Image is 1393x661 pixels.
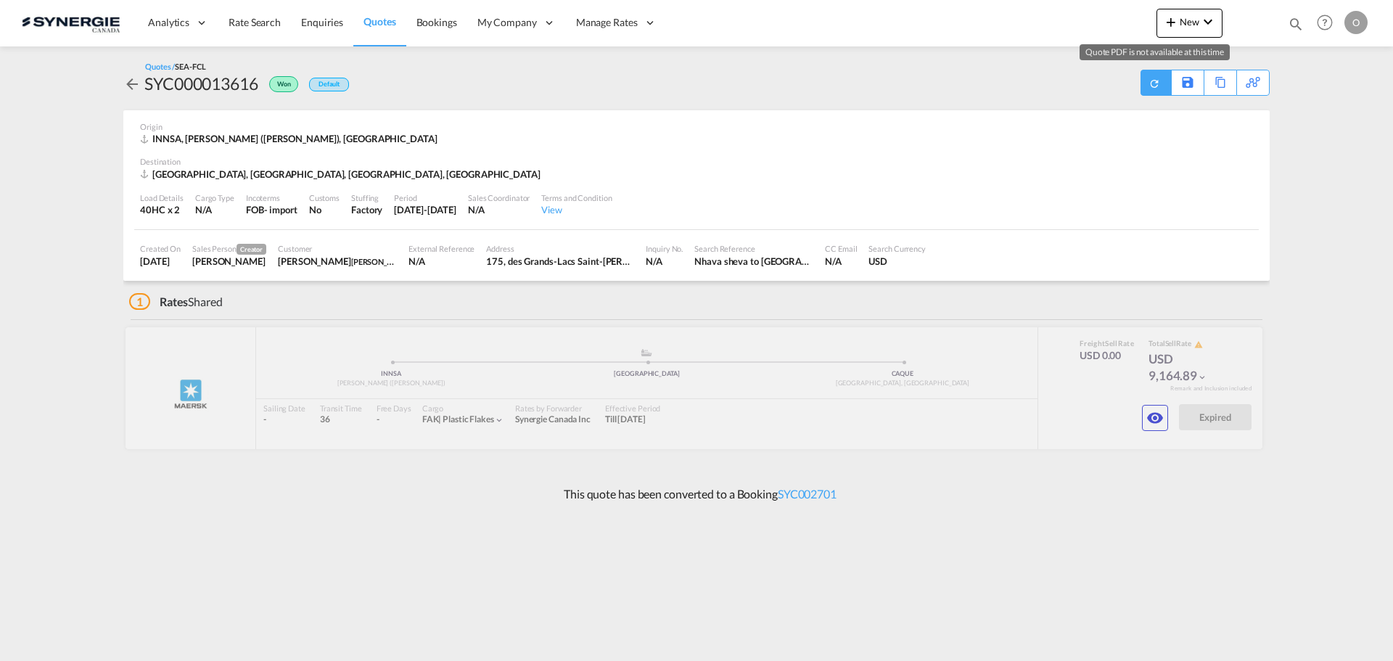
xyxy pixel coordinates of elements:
span: INNSA, [PERSON_NAME] ([PERSON_NAME]), [GEOGRAPHIC_DATA] [152,133,437,144]
div: icon-magnify [1288,16,1304,38]
div: Sales Coordinator [468,192,530,203]
div: Factory Stuffing [351,203,382,216]
div: CAQUE, Quebec City, QC, Americas [140,168,544,181]
span: Rates [160,295,189,308]
div: Created On [140,243,181,254]
div: 29 Jul 2025 [140,255,181,268]
img: 1f56c880d42311ef80fc7dca854c8e59.png [22,7,120,39]
span: Manage Rates [576,15,638,30]
div: Search Reference [694,243,813,254]
button: icon-plus 400-fgNewicon-chevron-down [1156,9,1223,38]
div: View [541,203,612,216]
span: Enquiries [301,16,343,28]
div: Destination [140,156,1253,167]
a: SYC002701 [778,487,837,501]
p: This quote has been converted to a Booking [556,486,837,502]
div: USD [868,255,926,268]
div: Customs [309,192,340,203]
div: SYC000013616 [144,72,258,95]
div: Stuffing [351,192,382,203]
span: Analytics [148,15,189,30]
div: Address [486,243,634,254]
div: David Paquet [278,255,397,268]
md-icon: icon-plus 400-fg [1162,13,1180,30]
div: Search Currency [868,243,926,254]
div: 40HC x 2 [140,203,184,216]
button: icon-eye [1142,405,1168,431]
div: Origin [140,121,1253,132]
span: Creator [237,244,266,255]
div: Shared [129,294,223,310]
div: Quotes /SEA-FCL [145,61,206,72]
div: N/A [646,255,683,268]
md-icon: icon-arrow-left [123,75,141,93]
div: CC Email [825,243,857,254]
div: Quote PDF is not available at this time [1148,70,1164,89]
md-icon: icon-eye [1146,409,1164,427]
div: Customer [278,243,397,254]
div: Nhava sheva to Montreal [694,255,813,268]
div: O [1344,11,1368,34]
span: Rate Search [229,16,281,28]
div: Won [258,72,302,95]
div: Save As Template [1172,70,1204,95]
div: Incoterms [246,192,297,203]
div: N/A [408,255,474,268]
div: No [309,203,340,216]
div: - import [264,203,297,216]
span: Quotes [363,15,395,28]
div: FOB [246,203,264,216]
span: Bookings [416,16,457,28]
span: Won [277,80,295,94]
div: External Reference [408,243,474,254]
md-tooltip: Quote PDF is not available at this time [1080,44,1230,60]
span: SEA-FCL [175,62,205,71]
div: Help [1312,10,1344,36]
div: Load Details [140,192,184,203]
div: Inquiry No. [646,243,683,254]
div: N/A [825,255,857,268]
div: Rosa Ho [192,255,266,268]
div: N/A [195,203,234,216]
span: New [1162,16,1217,28]
div: Cargo Type [195,192,234,203]
div: icon-arrow-left [123,72,144,95]
md-icon: icon-chevron-down [1199,13,1217,30]
div: Period [394,192,456,203]
span: My Company [477,15,537,30]
div: INNSA, Jawaharlal Nehru (Nhava Sheva), Asia Pacific [140,132,441,145]
md-icon: icon-magnify [1288,16,1304,32]
div: Default [309,78,349,91]
span: [PERSON_NAME] [351,255,412,267]
span: Help [1312,10,1337,35]
div: Terms and Condition [541,192,612,203]
div: 8 Aug 2025 [394,203,456,216]
span: 1 [129,293,150,310]
div: N/A [468,203,530,216]
div: Sales Person [192,243,266,255]
div: 175, des Grands-Lacs Saint-Augustin-de-Desmaures (Québec) Canada G3A 2K8 [486,255,634,268]
md-icon: icon-refresh [1148,76,1161,89]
